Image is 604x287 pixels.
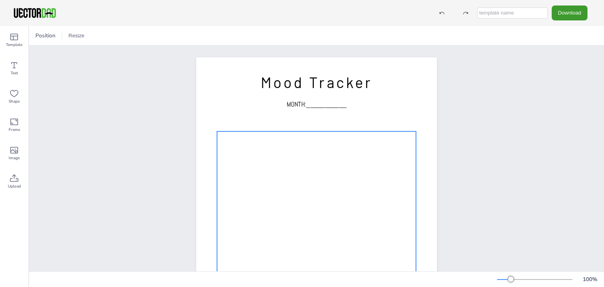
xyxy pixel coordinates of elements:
span: Text [11,70,18,76]
span: Template [6,42,22,48]
button: Resize [65,29,88,42]
span: Mood Tracker [261,73,372,91]
div: 100 % [580,276,599,283]
span: Frame [9,127,20,133]
span: Position [34,32,57,39]
img: VectorDad-1.png [13,7,57,19]
span: MONTH:___________ [287,100,347,109]
button: Download [552,6,587,20]
span: Upload [8,183,21,189]
span: Shape [9,98,20,105]
input: template name [477,7,548,18]
span: Image [9,155,20,161]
